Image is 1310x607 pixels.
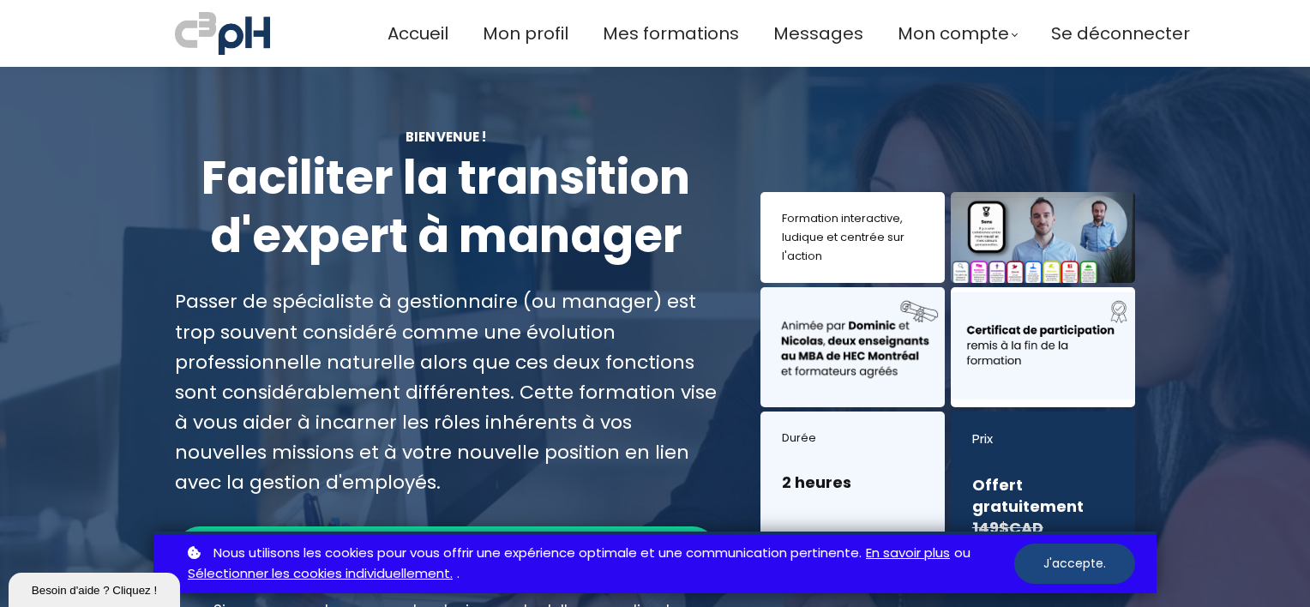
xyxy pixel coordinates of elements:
[972,429,1114,450] div: Prix
[175,286,718,497] div: Passer de spécialiste à gestionnaire (ou manager) est trop souvent considéré comme une évolution ...
[782,472,923,493] h3: 2 heures
[1051,20,1190,48] a: Se déconnecter
[483,20,568,48] a: Mon profil
[972,517,1043,538] s: 149$CAD
[213,543,862,564] span: Nous utilisons les cookies pour vous offrir une expérience optimale et une communication pertinente.
[782,429,923,448] div: Durée
[773,20,863,48] a: Messages
[603,20,739,48] a: Mes formations
[782,209,923,266] div: Formation interactive, ludique et centrée sur l'action
[972,474,1114,539] h3: Offert gratuitement
[183,543,1014,586] p: ou .
[1014,544,1135,584] button: J'accepte.
[866,543,950,564] a: En savoir plus
[9,569,183,607] iframe: chat widget
[175,127,718,147] div: BIENVENUE !
[175,9,270,58] img: a70bc7685e0efc0bd0b04b3506828469.jpeg
[175,149,718,265] h1: Faciliter la transition d'expert à manager
[388,20,448,48] a: Accueil
[188,563,453,585] a: Sélectionner les cookies individuellement.
[898,20,1009,48] span: Mon compte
